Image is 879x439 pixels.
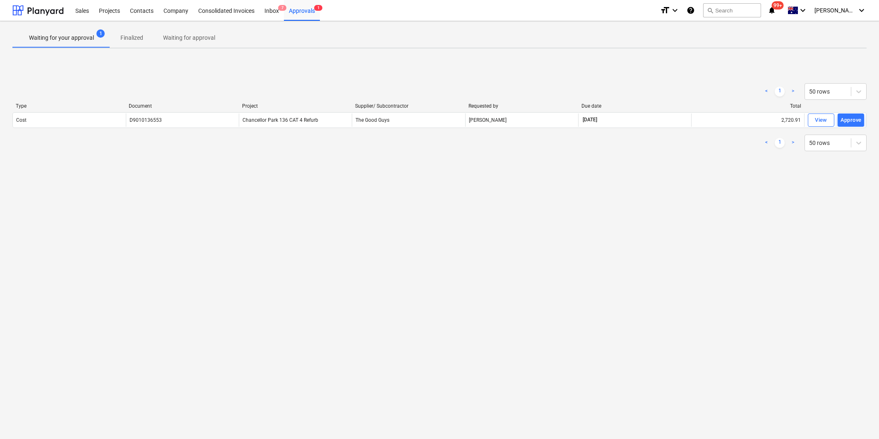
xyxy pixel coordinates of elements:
i: keyboard_arrow_down [857,5,867,15]
span: 1 [96,29,105,38]
i: Knowledge base [687,5,695,15]
div: Approve [841,116,862,125]
span: Chancellor Park 136 CAT 4 Refurb [243,117,318,123]
i: notifications [768,5,776,15]
span: 1 [314,5,322,11]
a: Page 1 is your current page [775,138,785,148]
div: Type [16,103,122,109]
i: keyboard_arrow_down [670,5,680,15]
p: Waiting for approval [163,34,215,42]
div: Requested by [468,103,575,109]
span: 99+ [772,1,784,10]
a: Previous page [761,138,771,148]
p: Waiting for your approval [29,34,94,42]
span: 7 [278,5,286,11]
div: [PERSON_NAME] [465,113,578,127]
a: Next page [788,138,798,148]
span: [PERSON_NAME] [814,7,856,14]
div: D9010136553 [130,117,162,123]
iframe: Chat Widget [838,399,879,439]
div: Total [695,103,801,109]
div: Project [242,103,348,109]
p: Finalized [120,34,143,42]
a: Previous page [761,87,771,96]
span: [DATE] [582,116,598,123]
i: keyboard_arrow_down [798,5,808,15]
div: Supplier/ Subcontractor [355,103,461,109]
div: Due date [581,103,688,109]
div: View [815,116,827,125]
button: Approve [838,113,864,127]
div: 2,720.91 [691,113,804,127]
button: View [808,113,834,127]
i: format_size [660,5,670,15]
div: The Good Guys [352,113,465,127]
a: Next page [788,87,798,96]
div: Document [129,103,235,109]
span: search [707,7,713,14]
div: Cost [16,117,26,123]
a: Page 1 is your current page [775,87,785,96]
button: Search [703,3,761,17]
